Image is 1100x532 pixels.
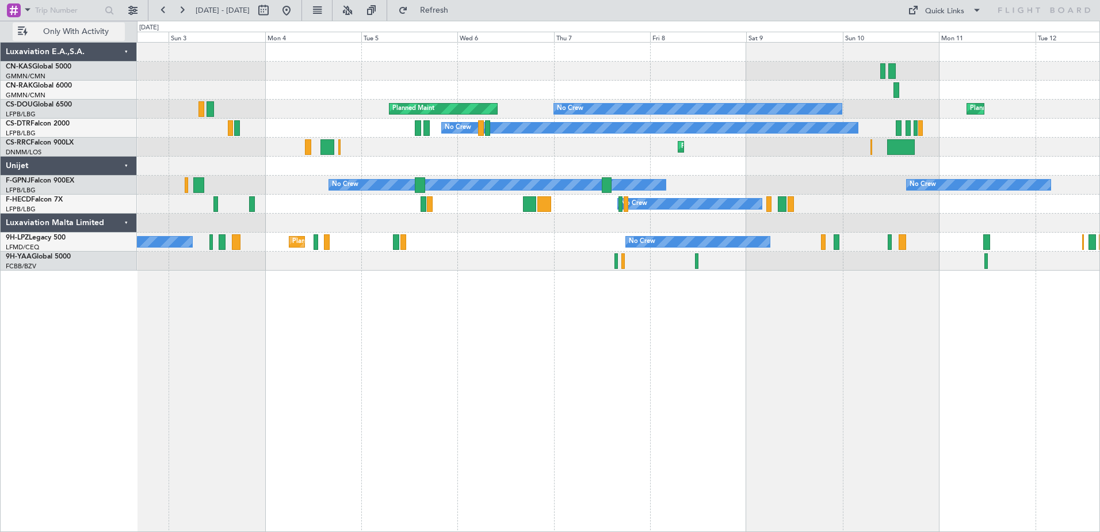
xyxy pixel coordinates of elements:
span: CN-KAS [6,63,32,70]
span: CN-RAK [6,82,33,89]
div: No Crew [557,100,583,117]
div: No Crew [910,176,936,193]
button: Quick Links [902,1,987,20]
div: Mon 11 [939,32,1035,42]
a: CN-RAKGlobal 6000 [6,82,72,89]
a: F-GPNJFalcon 900EX [6,177,74,184]
a: LFPB/LBG [6,205,36,214]
span: CS-RRC [6,139,30,146]
span: CS-DTR [6,120,30,127]
a: LFPB/LBG [6,110,36,119]
div: No Crew [621,195,647,212]
div: Thu 7 [554,32,650,42]
span: Refresh [410,6,459,14]
a: GMMN/CMN [6,72,45,81]
span: [DATE] - [DATE] [196,5,250,16]
span: F-GPNJ [6,177,30,184]
div: No Crew [445,119,471,136]
a: LFMD/CEQ [6,243,39,252]
div: No Crew [332,176,358,193]
div: Sat 9 [746,32,842,42]
a: LFPB/LBG [6,129,36,138]
button: Only With Activity [13,22,125,41]
div: Wed 6 [457,32,553,42]
div: Planned Maint [392,100,434,117]
a: 9H-LPZLegacy 500 [6,234,66,241]
div: Planned Maint Nice ([GEOGRAPHIC_DATA]) [292,233,421,250]
a: F-HECDFalcon 7X [6,196,63,203]
a: CN-KASGlobal 5000 [6,63,71,70]
div: No Crew [629,233,655,250]
div: Tue 5 [361,32,457,42]
button: Refresh [393,1,462,20]
div: Mon 4 [265,32,361,42]
div: Planned Maint Larnaca ([GEOGRAPHIC_DATA] Intl) [681,138,830,155]
a: FCBB/BZV [6,262,36,271]
a: GMMN/CMN [6,91,45,100]
div: Sun 10 [843,32,939,42]
a: DNMM/LOS [6,148,41,157]
a: CS-RRCFalcon 900LX [6,139,74,146]
div: Quick Links [925,6,964,17]
input: Trip Number [35,2,101,19]
a: CS-DOUGlobal 6500 [6,101,72,108]
a: 9H-YAAGlobal 5000 [6,253,71,260]
a: LFPB/LBG [6,186,36,195]
span: 9H-LPZ [6,234,29,241]
a: CS-DTRFalcon 2000 [6,120,70,127]
div: Fri 8 [650,32,746,42]
div: [DATE] [139,23,159,33]
span: F-HECD [6,196,31,203]
span: CS-DOU [6,101,33,108]
span: 9H-YAA [6,253,32,260]
span: Only With Activity [30,28,121,36]
div: Sun 3 [169,32,265,42]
